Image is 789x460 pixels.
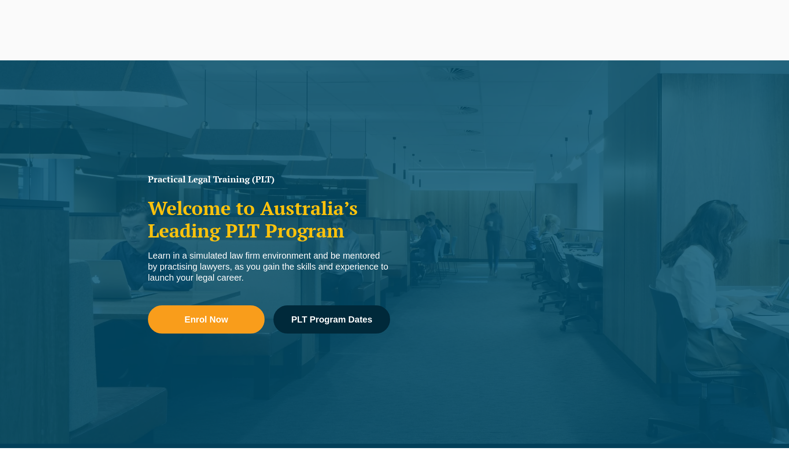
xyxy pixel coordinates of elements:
a: Enrol Now [148,305,265,334]
a: PLT Program Dates [273,305,390,334]
h2: Welcome to Australia’s Leading PLT Program [148,197,390,241]
div: Learn in a simulated law firm environment and be mentored by practising lawyers, as you gain the ... [148,250,390,283]
span: PLT Program Dates [291,315,372,324]
span: Enrol Now [184,315,228,324]
h1: Practical Legal Training (PLT) [148,175,390,184]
